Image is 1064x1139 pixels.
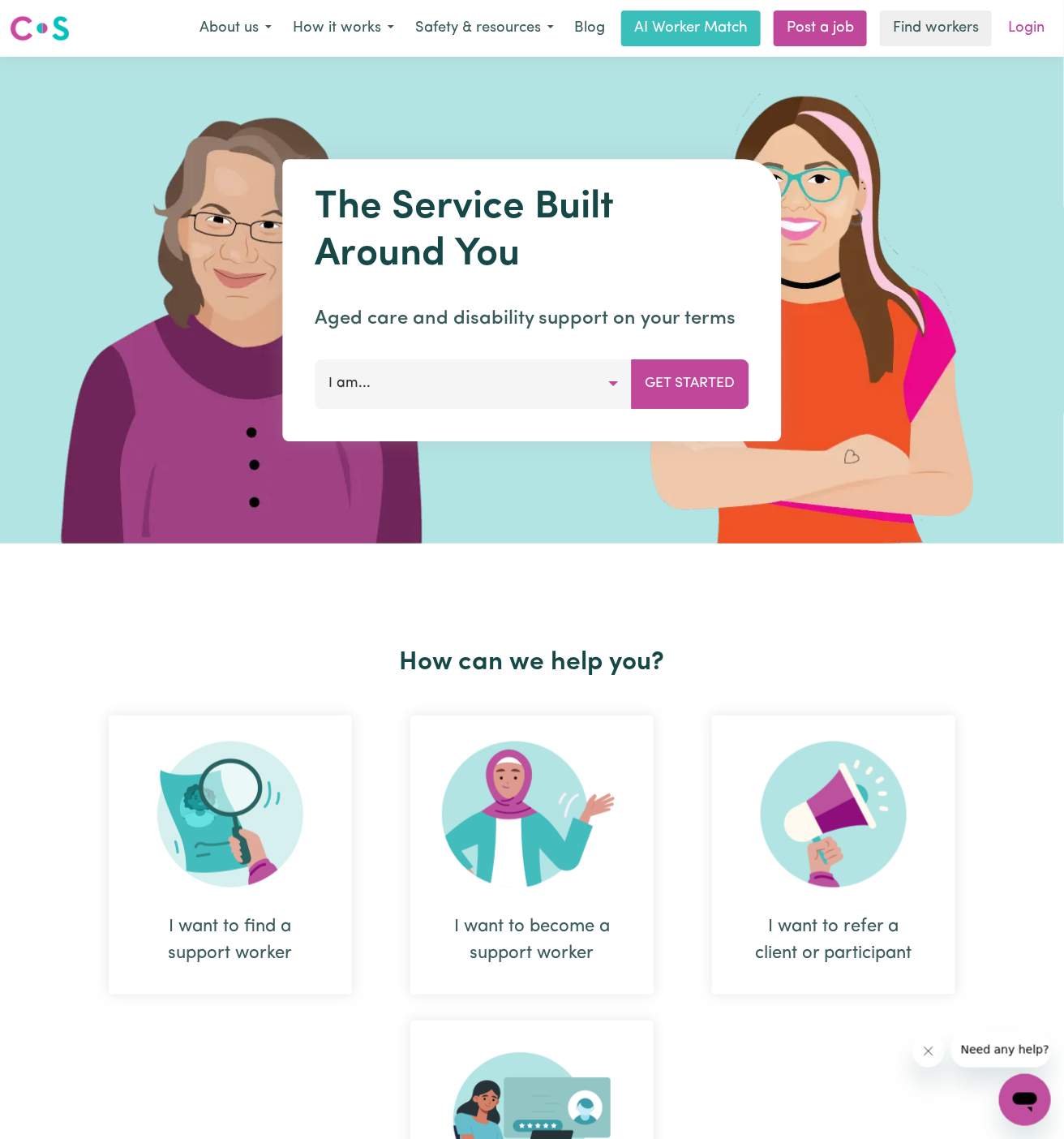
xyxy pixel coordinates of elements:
div: I want to become a support worker [449,913,615,967]
a: Careseekers logo [10,10,70,47]
div: I want to find a support worker [148,913,313,967]
p: Aged care and disability support on your terms [315,304,749,333]
img: Search [157,741,303,888]
button: I am... [315,359,633,408]
button: How it works [282,11,405,45]
iframe: Message from company [951,1032,1051,1068]
iframe: Button to launch messaging window [999,1074,1051,1126]
div: I want to refer a client or participant [751,913,916,967]
img: Become Worker [442,741,622,888]
button: Get Started [632,359,749,408]
div: I want to find a support worker [109,716,352,995]
a: Login [998,11,1054,46]
a: AI Worker Match [621,11,761,46]
h1: The Service Built Around You [315,185,749,278]
a: Find workers [880,11,992,46]
button: About us [189,11,282,45]
a: Blog [564,11,615,46]
div: I want to refer a client or participant [712,716,955,995]
div: I want to become a support worker [410,716,654,995]
img: Careseekers logo [10,14,70,43]
h2: How can we help you? [79,647,985,678]
button: Safety & resources [405,11,564,45]
a: Post a job [774,11,867,46]
img: Refer [761,741,907,888]
iframe: Close message [912,1035,945,1068]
